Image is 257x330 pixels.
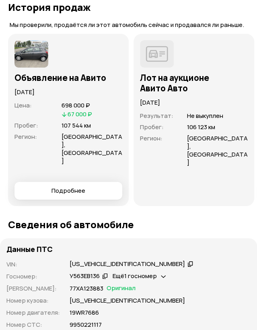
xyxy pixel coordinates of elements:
[70,260,185,268] div: [US_VEHICLE_IDENTIFICATION_NUMBER]
[14,101,32,109] span: Цена :
[70,308,99,317] p: 19WR7686
[68,110,92,118] span: 67 000 ₽
[6,260,60,269] p: VIN :
[8,2,249,13] h3: История продаж
[14,121,38,130] span: Пробег :
[140,123,164,131] span: Пробег :
[70,320,102,329] p: 9950221117
[14,72,122,83] h3: Объявление на Авито
[187,134,248,167] span: [GEOGRAPHIC_DATA], [GEOGRAPHIC_DATA]
[6,272,60,281] p: Госномер :
[62,101,90,109] span: 698 000 ₽
[140,98,248,107] p: [DATE]
[8,219,249,230] h3: Сведения об автомобиле
[6,245,53,254] h4: Данные ПТС
[140,111,173,120] span: Результат :
[140,134,162,142] span: Регион :
[62,121,91,130] span: 107 544 км
[62,132,122,165] span: [GEOGRAPHIC_DATA], [GEOGRAPHIC_DATA]
[70,296,185,305] p: [US_VEHICLE_IDENTIFICATION_NUMBER]
[14,88,122,97] p: [DATE]
[113,272,157,280] span: Ещё 1 госномер
[187,123,215,131] span: 106 123 км
[6,284,60,293] p: [PERSON_NAME] :
[14,182,122,200] button: Подробнее
[6,296,60,305] p: Номер кузова :
[70,272,100,280] div: У563ЕВ136
[187,111,223,120] span: Не выкуплен
[10,21,257,29] p: Мы проверили, продаётся ли этот автомобиль сейчас и продавался ли раньше.
[70,284,103,293] p: 77ХА123883
[140,72,248,93] h3: Лот на аукционе Авито Авто
[14,132,37,141] span: Регион :
[51,187,85,195] span: Подробнее
[107,284,136,293] span: Оригинал
[6,308,60,317] p: Номер двигателя :
[6,320,60,329] p: Номер СТС :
